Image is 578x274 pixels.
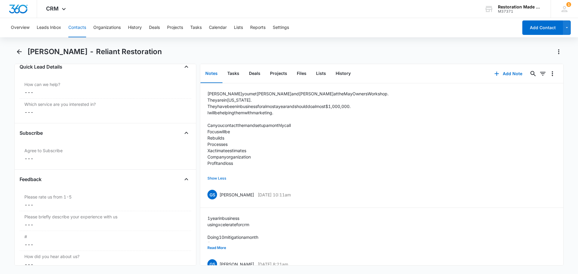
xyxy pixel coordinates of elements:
[149,18,160,37] button: Deals
[207,215,369,221] p: 1 year in business
[182,128,191,138] button: Close
[265,64,292,83] button: Projects
[20,211,191,231] div: Please briefly describe your experience with us---
[250,18,266,37] button: Reports
[258,192,291,198] p: [DATE] 10:11am
[46,5,59,12] span: CRM
[20,79,191,99] div: How can we help?---
[20,191,191,211] div: Please rate us from 1-5---
[292,64,311,83] button: Files
[207,221,369,228] p: using xcelerate for crm
[20,63,62,70] h4: Quick Lead Details
[24,89,186,96] dd: ---
[207,97,389,103] p: They are in [US_STATE].
[311,64,331,83] button: Lists
[24,81,186,88] label: How can we help?
[24,101,186,107] label: Which service are you interested in?
[207,103,389,109] p: They have been in business for almost a year and should do almost $1,000,000.
[209,18,227,37] button: Calendar
[488,66,528,81] button: Add Note
[128,18,142,37] button: History
[14,47,24,57] button: Back
[24,109,186,116] dd: ---
[498,5,542,9] div: account name
[93,18,121,37] button: Organizations
[20,231,191,251] div: #---
[207,259,217,269] span: GS
[207,154,389,160] p: Company organization
[24,253,186,260] label: How did you hear about us?
[554,47,564,57] button: Actions
[207,109,389,116] p: I will be helping them with marketing.
[207,122,389,128] p: Can you contact them and set up a monthly call
[20,251,191,271] div: How did you hear about us?---
[528,69,538,79] button: Search...
[207,173,226,184] button: Show Less
[207,141,389,147] p: Processes
[182,62,191,72] button: Close
[24,201,186,208] dd: ---
[24,233,186,240] label: #
[24,155,186,162] dd: ---
[37,18,61,37] button: Leads Inbox
[20,145,191,165] div: Agree to Subscribe---
[24,261,186,268] dd: ---
[24,194,186,200] label: Please rate us from 1-5
[207,190,217,199] span: GS
[234,18,243,37] button: Lists
[244,64,265,83] button: Deals
[207,91,389,97] p: [PERSON_NAME] you met [PERSON_NAME] and [PERSON_NAME] at the May Owners Workshop.
[24,221,186,228] dd: ---
[190,18,202,37] button: Tasks
[207,242,226,254] button: Read More
[24,147,186,154] label: Agree to Subscribe
[20,99,191,118] div: Which service are you interested in?---
[207,234,369,240] p: Doing 10 mitigation a month
[182,174,191,184] button: Close
[273,18,289,37] button: Settings
[522,20,563,35] button: Add Contact
[24,214,186,220] label: Please briefly describe your experience with us
[207,147,389,154] p: Xactimate estimates
[24,241,186,248] dd: ---
[207,160,389,166] p: Profit and loss
[167,18,183,37] button: Projects
[11,18,30,37] button: Overview
[200,64,222,83] button: Notes
[27,47,162,56] h1: [PERSON_NAME] - Reliant Restoration
[207,240,369,247] p: 5 pack outs
[548,69,557,79] button: Overflow Menu
[538,69,548,79] button: Filters
[566,2,571,7] span: 1
[207,135,389,141] p: Rebuilds
[20,176,42,183] h4: Feedback
[498,9,542,14] div: account id
[219,261,254,267] p: [PERSON_NAME]
[20,129,43,137] h4: Subscribe
[207,128,389,135] p: Focus will be
[222,64,244,83] button: Tasks
[258,261,288,267] p: [DATE] 8:21am
[566,2,571,7] div: notifications count
[68,18,86,37] button: Contacts
[219,192,254,198] p: [PERSON_NAME]
[331,64,356,83] button: History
